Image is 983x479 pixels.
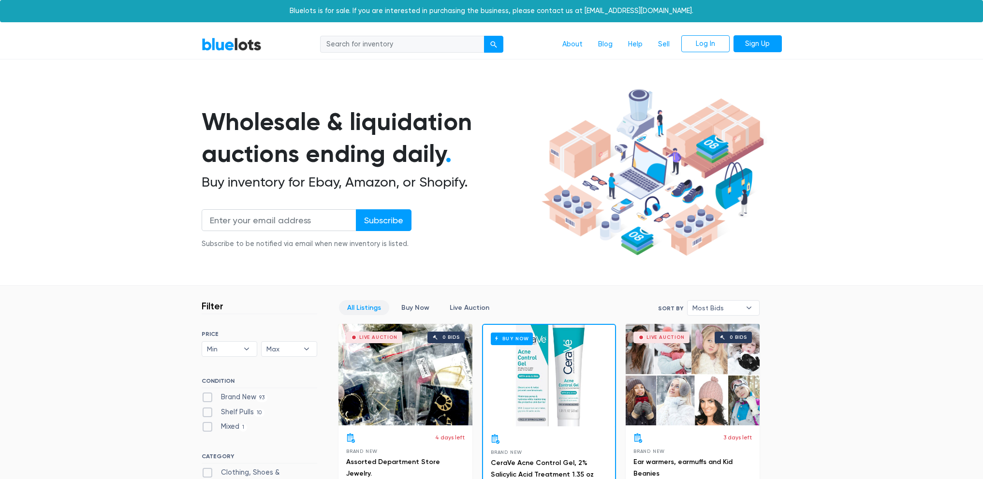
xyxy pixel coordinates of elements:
[266,342,298,356] span: Max
[538,85,767,261] img: hero-ee84e7d0318cb26816c560f6b4441b76977f77a177738b4e94f68c95b2b83dbb.png
[256,394,268,402] span: 93
[202,392,268,403] label: Brand New
[555,35,590,54] a: About
[202,453,317,464] h6: CATEGORY
[202,37,262,51] a: BlueLots
[681,35,730,53] a: Log In
[441,300,498,315] a: Live Auction
[296,342,317,356] b: ▾
[202,300,223,312] h3: Filter
[435,433,465,442] p: 4 days left
[633,449,665,454] span: Brand New
[339,300,389,315] a: All Listings
[356,209,411,231] input: Subscribe
[739,301,759,315] b: ▾
[491,333,533,345] h6: Buy Now
[483,325,615,426] a: Buy Now
[620,35,650,54] a: Help
[445,139,452,168] span: .
[202,331,317,337] h6: PRICE
[338,324,472,425] a: Live Auction 0 bids
[207,342,239,356] span: Min
[202,407,265,418] label: Shelf Pulls
[239,424,248,432] span: 1
[359,335,397,340] div: Live Auction
[202,209,356,231] input: Enter your email address
[626,324,760,425] a: Live Auction 0 bids
[202,377,317,388] h6: CONDITION
[730,335,747,340] div: 0 bids
[346,458,440,478] a: Assorted Department Store Jewelry.
[590,35,620,54] a: Blog
[442,335,460,340] div: 0 bids
[650,35,677,54] a: Sell
[491,459,594,479] a: CeraVe Acne Control Gel, 2% Salicylic Acid Treatment 1.35 oz
[491,450,522,455] span: Brand New
[346,449,378,454] span: Brand New
[254,409,265,417] span: 10
[734,35,782,53] a: Sign Up
[692,301,741,315] span: Most Bids
[202,239,411,249] div: Subscribe to be notified via email when new inventory is listed.
[646,335,685,340] div: Live Auction
[202,106,538,170] h1: Wholesale & liquidation auctions ending daily
[202,421,248,432] label: Mixed
[236,342,257,356] b: ▾
[202,174,538,190] h2: Buy inventory for Ebay, Amazon, or Shopify.
[320,36,484,53] input: Search for inventory
[633,458,733,478] a: Ear warmers, earmuffs and Kid Beanies
[658,304,683,313] label: Sort By
[393,300,438,315] a: Buy Now
[723,433,752,442] p: 3 days left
